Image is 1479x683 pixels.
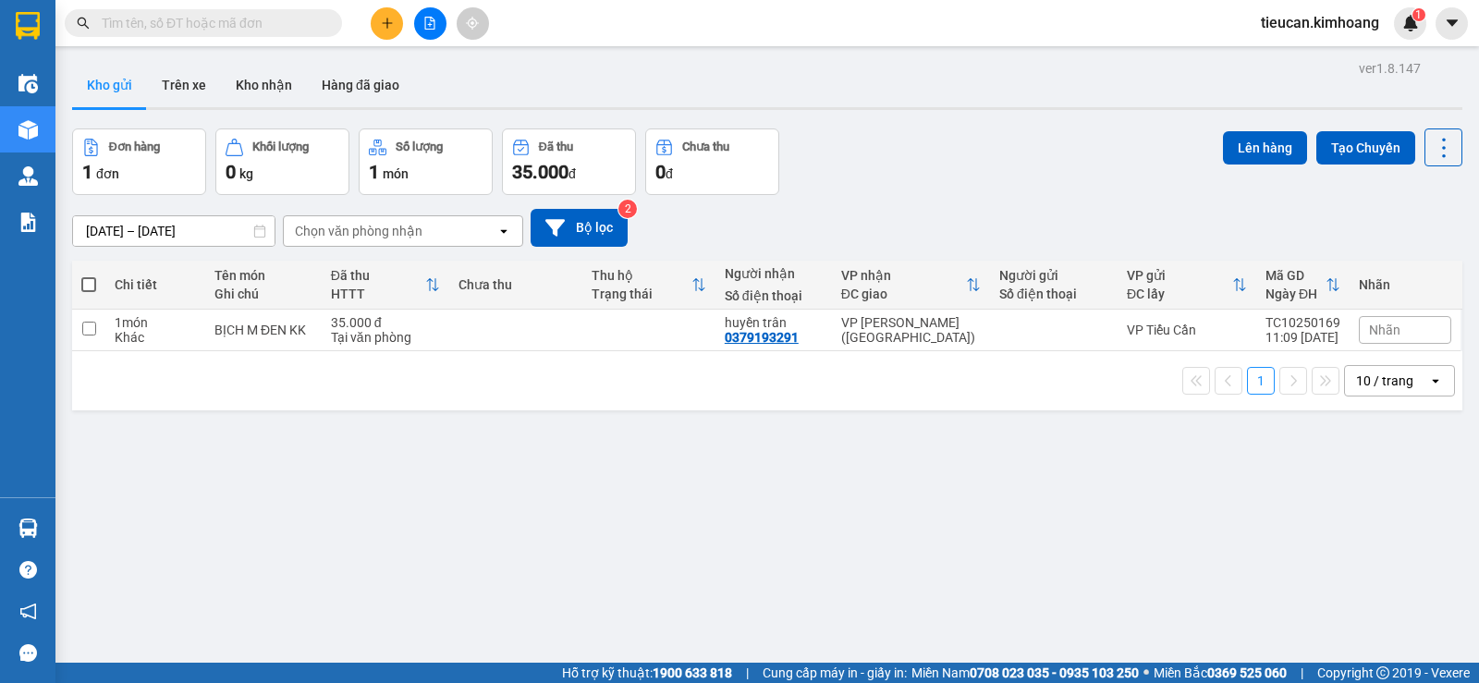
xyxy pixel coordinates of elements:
div: huyền trân [725,315,823,330]
button: Hàng đã giao [307,63,414,107]
img: warehouse-icon [18,166,38,186]
span: 0 [655,161,666,183]
div: BỊCH M ĐEN KK [214,323,312,337]
img: warehouse-icon [18,74,38,93]
span: món [383,166,409,181]
span: 1 [369,161,379,183]
button: Bộ lọc [531,209,628,247]
input: Tìm tên, số ĐT hoặc mã đơn [102,13,320,33]
span: notification [19,603,37,620]
div: Số điện thoại [725,288,823,303]
img: icon-new-feature [1402,15,1419,31]
div: Mã GD [1265,268,1326,283]
span: đơn [96,166,119,181]
div: Số điện thoại [999,287,1108,301]
input: Select a date range. [73,216,275,246]
img: solution-icon [18,213,38,232]
div: 1 món [115,315,196,330]
div: 11:09 [DATE] [1265,330,1340,345]
span: Miền Nam [911,663,1139,683]
div: Nhãn [1359,277,1451,292]
button: Kho nhận [221,63,307,107]
div: Chi tiết [115,277,196,292]
button: Lên hàng [1223,131,1307,165]
button: Số lượng1món [359,128,493,195]
div: Chưa thu [458,277,573,292]
div: TC10250169 [1265,315,1340,330]
span: Cung cấp máy in - giấy in: [763,663,907,683]
div: Chưa thu [682,140,729,153]
button: Khối lượng0kg [215,128,349,195]
span: plus [381,17,394,30]
th: Toggle SortBy [832,261,990,310]
span: copyright [1376,666,1389,679]
div: Người nhận [725,266,823,281]
span: tieucan.kimhoang [1246,11,1394,34]
strong: 0708 023 035 - 0935 103 250 [970,665,1139,680]
th: Toggle SortBy [1118,261,1256,310]
div: Người gửi [999,268,1108,283]
button: Kho gửi [72,63,147,107]
div: VP nhận [841,268,966,283]
div: Tên món [214,268,312,283]
span: 0 [226,161,236,183]
strong: 0369 525 060 [1207,665,1287,680]
div: Tại văn phòng [331,330,440,345]
button: aim [457,7,489,40]
svg: open [496,224,511,238]
span: 1 [82,161,92,183]
span: kg [239,166,253,181]
span: đ [666,166,673,181]
span: file-add [423,17,436,30]
div: Ghi chú [214,287,312,301]
span: question-circle [19,561,37,579]
div: ver 1.8.147 [1359,58,1421,79]
th: Toggle SortBy [582,261,715,310]
div: Khác [115,330,196,345]
div: VP gửi [1127,268,1232,283]
button: Trên xe [147,63,221,107]
span: đ [568,166,576,181]
strong: 1900 633 818 [653,665,732,680]
span: Nhãn [1369,323,1400,337]
button: 1 [1247,367,1275,395]
span: | [1301,663,1303,683]
span: message [19,644,37,662]
span: Hỗ trợ kỹ thuật: [562,663,732,683]
button: Chưa thu0đ [645,128,779,195]
span: Miền Bắc [1154,663,1287,683]
div: Đã thu [331,268,425,283]
div: 10 / trang [1356,372,1413,390]
div: Thu hộ [592,268,691,283]
button: plus [371,7,403,40]
div: HTTT [331,287,425,301]
th: Toggle SortBy [1256,261,1350,310]
div: Số lượng [396,140,443,153]
div: VP Tiểu Cần [1127,323,1247,337]
div: Trạng thái [592,287,691,301]
span: aim [466,17,479,30]
sup: 2 [618,200,637,218]
button: file-add [414,7,446,40]
div: Ngày ĐH [1265,287,1326,301]
img: warehouse-icon [18,518,38,538]
div: ĐC lấy [1127,287,1232,301]
div: Khối lượng [252,140,309,153]
sup: 1 [1412,8,1425,21]
span: ⚪️ [1143,669,1149,677]
div: ĐC giao [841,287,966,301]
span: caret-down [1444,15,1461,31]
span: | [746,663,749,683]
div: Đơn hàng [109,140,160,153]
img: warehouse-icon [18,120,38,140]
button: caret-down [1436,7,1468,40]
div: Đã thu [539,140,573,153]
div: VP [PERSON_NAME] ([GEOGRAPHIC_DATA]) [841,315,981,345]
div: 0379193291 [725,330,799,345]
div: 35.000 đ [331,315,440,330]
button: Tạo Chuyến [1316,131,1415,165]
button: Đơn hàng1đơn [72,128,206,195]
span: search [77,17,90,30]
div: Chọn văn phòng nhận [295,222,422,240]
button: Đã thu35.000đ [502,128,636,195]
